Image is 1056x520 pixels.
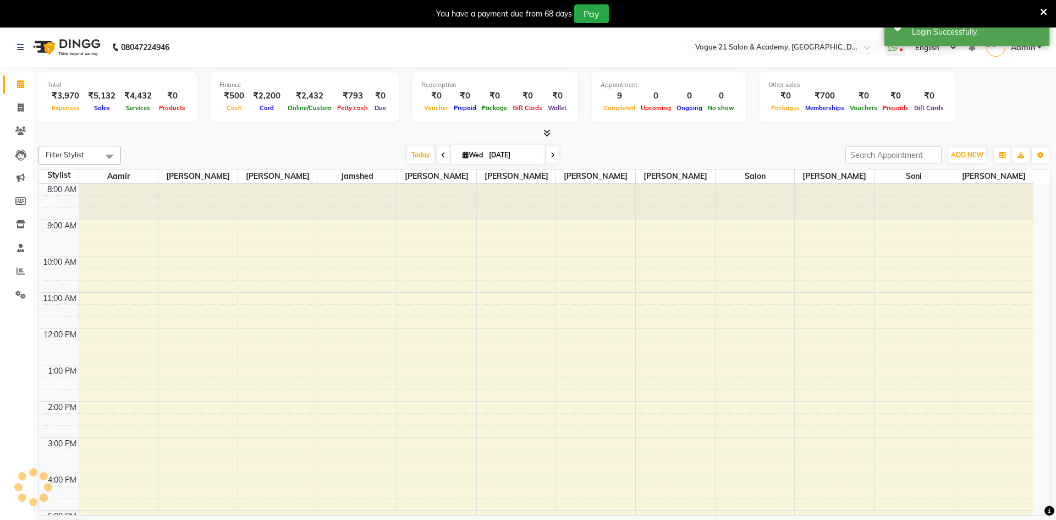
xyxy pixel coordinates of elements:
div: Stylist [39,169,79,181]
span: Services [123,104,153,112]
span: Admin [1011,42,1035,53]
input: Search Appointment [845,146,942,163]
div: ₹700 [802,90,847,102]
div: 3:00 PM [46,438,79,450]
span: Cash [224,104,245,112]
div: ₹0 [880,90,911,102]
div: ₹5,132 [84,90,120,102]
span: Petty cash [334,104,371,112]
span: Completed [601,104,638,112]
span: Prepaid [451,104,479,112]
div: Total [47,80,188,90]
div: Login Successfully. [912,26,1041,38]
span: Online/Custom [285,104,334,112]
span: Ongoing [674,104,705,112]
span: Filter Stylist [46,150,84,159]
span: ADD NEW [951,151,983,159]
div: 10:00 AM [41,256,79,268]
div: You have a payment due from 68 days [436,8,572,20]
span: Gift Cards [510,104,545,112]
div: 12:00 PM [41,329,79,341]
img: logo [28,32,103,63]
div: ₹0 [451,90,479,102]
div: 4:00 PM [46,474,79,486]
span: [PERSON_NAME] [556,169,635,183]
span: [PERSON_NAME] [954,169,1033,183]
span: Jamshed [317,169,397,183]
div: Redemption [421,80,569,90]
span: Gift Cards [911,104,947,112]
span: salon [716,169,795,183]
div: ₹0 [421,90,451,102]
span: [PERSON_NAME] [158,169,238,183]
div: ₹0 [545,90,569,102]
span: Package [479,104,510,112]
div: Finance [219,80,390,90]
iframe: chat widget [1010,476,1045,509]
span: Upcoming [638,104,674,112]
span: soni [875,169,954,183]
span: Card [257,104,277,112]
span: aamir [79,169,158,183]
div: 8:00 AM [45,184,79,195]
div: ₹0 [911,90,947,102]
div: ₹0 [156,90,188,102]
div: ₹0 [479,90,510,102]
span: Expenses [49,104,82,112]
input: 2025-09-03 [486,147,541,163]
span: Prepaids [880,104,911,112]
div: ₹3,970 [47,90,84,102]
div: 9 [601,90,638,102]
div: ₹0 [768,90,802,102]
div: 0 [674,90,705,102]
span: Due [372,104,389,112]
img: Admin [986,37,1005,57]
div: 0 [638,90,674,102]
div: 1:00 PM [46,365,79,377]
b: 08047224946 [121,32,169,63]
div: Appointment [601,80,737,90]
span: Products [156,104,188,112]
span: No show [705,104,737,112]
span: Wallet [545,104,569,112]
div: ₹4,432 [120,90,156,102]
button: Pay [574,4,609,23]
div: 11:00 AM [41,293,79,304]
span: Packages [768,104,802,112]
div: 2:00 PM [46,402,79,413]
div: ₹2,200 [249,90,285,102]
span: Sales [91,104,113,112]
div: ₹0 [371,90,390,102]
span: [PERSON_NAME] [795,169,874,183]
span: [PERSON_NAME] [477,169,556,183]
div: Other sales [768,80,947,90]
span: [PERSON_NAME] [636,169,715,183]
div: ₹793 [334,90,371,102]
span: Memberships [802,104,847,112]
span: Vouchers [847,104,880,112]
span: Wed [460,151,486,159]
div: ₹2,432 [285,90,334,102]
div: ₹0 [510,90,545,102]
button: ADD NEW [948,147,986,163]
span: [PERSON_NAME] [397,169,476,183]
div: ₹500 [219,90,249,102]
span: Today [407,146,435,163]
div: 0 [705,90,737,102]
div: ₹0 [847,90,880,102]
span: [PERSON_NAME] [238,169,317,183]
span: Voucher [421,104,451,112]
div: 9:00 AM [45,220,79,232]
